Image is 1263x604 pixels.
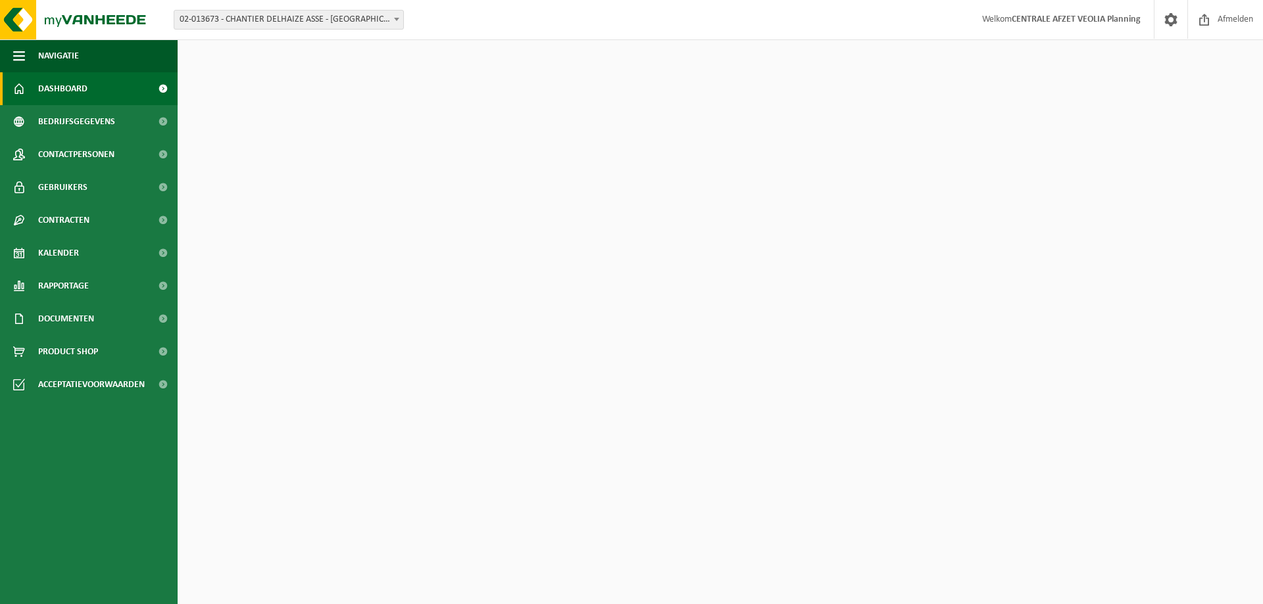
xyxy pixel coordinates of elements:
[174,10,404,30] span: 02-013673 - CHANTIER DELHAIZE ASSE - VEOLIA - ASSE
[38,204,89,237] span: Contracten
[38,335,98,368] span: Product Shop
[38,105,115,138] span: Bedrijfsgegevens
[38,302,94,335] span: Documenten
[38,368,145,401] span: Acceptatievoorwaarden
[38,237,79,269] span: Kalender
[38,72,87,105] span: Dashboard
[38,138,114,171] span: Contactpersonen
[38,171,87,204] span: Gebruikers
[38,39,79,72] span: Navigatie
[174,11,403,29] span: 02-013673 - CHANTIER DELHAIZE ASSE - VEOLIA - ASSE
[1012,14,1141,24] strong: CENTRALE AFZET VEOLIA Planning
[38,269,89,302] span: Rapportage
